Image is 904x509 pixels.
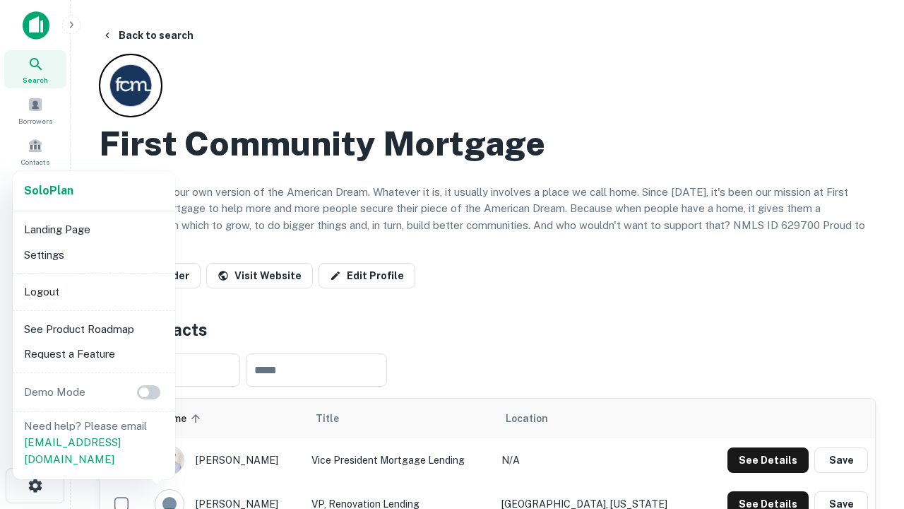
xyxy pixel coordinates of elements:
a: [EMAIL_ADDRESS][DOMAIN_NAME] [24,436,121,465]
strong: Solo Plan [24,184,73,197]
li: Logout [18,279,169,305]
li: Landing Page [18,217,169,242]
li: See Product Roadmap [18,317,169,342]
p: Demo Mode [18,384,91,401]
iframe: Chat Widget [833,351,904,419]
p: Need help? Please email [24,418,164,468]
li: Request a Feature [18,341,169,367]
li: Settings [18,242,169,268]
a: SoloPlan [24,182,73,199]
